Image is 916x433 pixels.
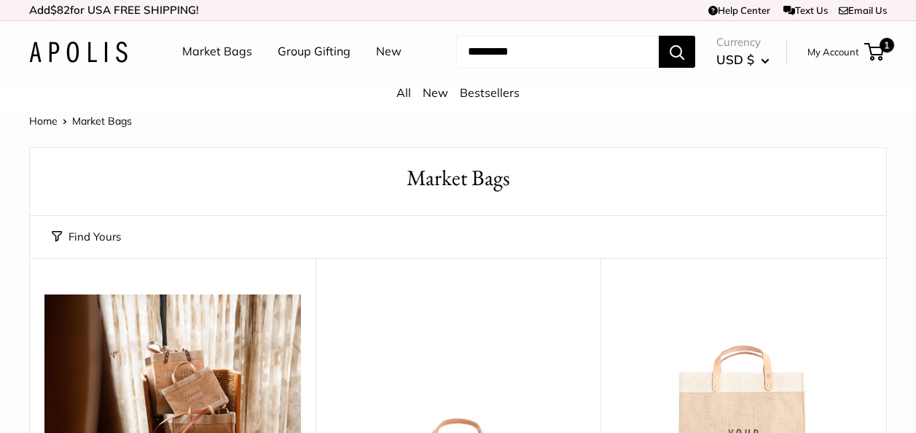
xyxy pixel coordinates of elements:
h1: Market Bags [52,163,864,194]
a: New [423,85,448,100]
span: Currency [716,32,770,52]
span: $82 [50,3,70,17]
nav: Breadcrumb [29,112,132,130]
button: USD $ [716,48,770,71]
a: New [376,41,402,63]
a: Help Center [708,4,770,16]
img: Apolis [29,42,128,63]
a: Group Gifting [278,41,351,63]
span: 1 [880,38,894,52]
a: Home [29,114,58,128]
button: Search [659,36,695,68]
a: Text Us [783,4,828,16]
a: 1 [866,43,884,61]
button: Find Yours [52,227,121,247]
a: Bestsellers [460,85,520,100]
span: Market Bags [72,114,132,128]
span: USD $ [716,52,754,67]
a: All [396,85,411,100]
a: Email Us [839,4,887,16]
input: Search... [456,36,659,68]
a: My Account [807,43,859,61]
a: Market Bags [182,41,252,63]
